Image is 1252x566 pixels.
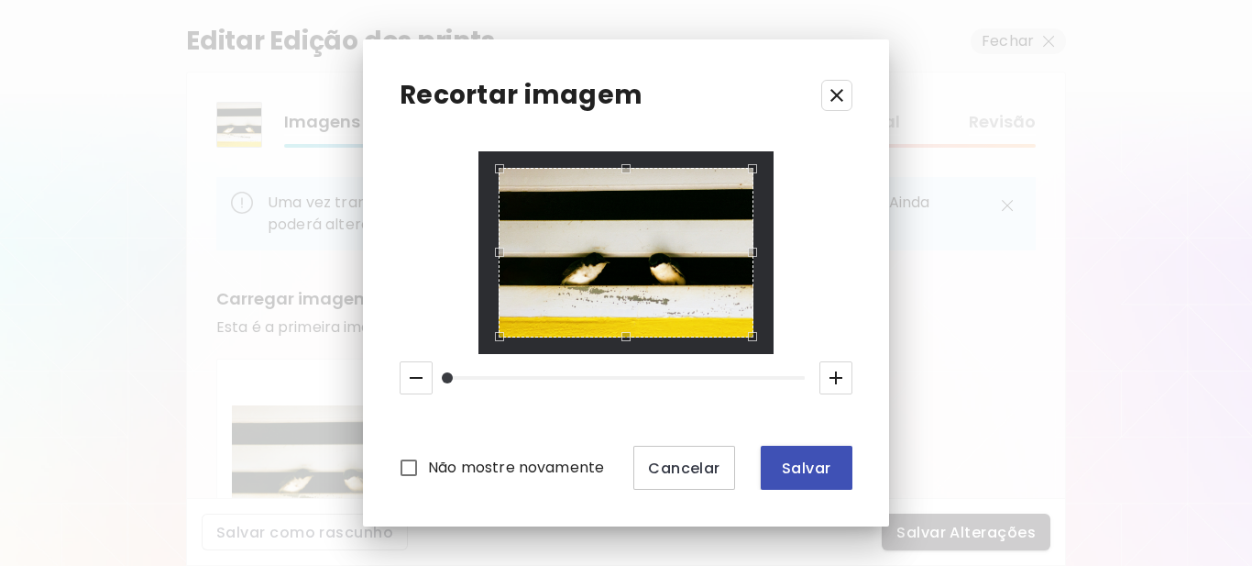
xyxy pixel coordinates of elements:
span: Cancelar [648,459,720,478]
span: Não mostre novamente [428,457,604,479]
p: Recortar imagem [400,76,642,115]
div: Use the arrow keys to move the crop selection area [499,168,753,338]
span: Salvar [775,459,838,478]
button: Salvar [761,446,852,490]
button: Cancelar [633,446,735,490]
